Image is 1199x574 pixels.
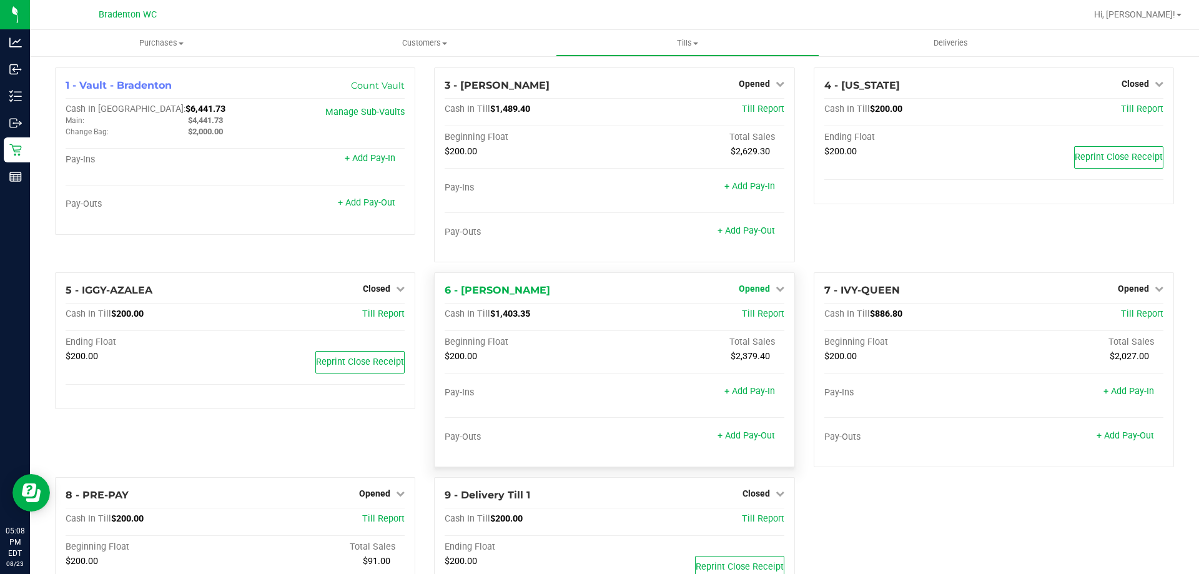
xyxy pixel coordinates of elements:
[66,284,152,296] span: 5 - IGGY-AZALEA
[66,337,235,348] div: Ending Float
[445,489,530,501] span: 9 - Delivery Till 1
[731,146,770,157] span: $2,629.30
[1118,284,1149,294] span: Opened
[1121,309,1163,319] a: Till Report
[316,357,404,367] span: Reprint Close Receipt
[6,525,24,559] p: 05:08 PM EDT
[338,197,395,208] a: + Add Pay-Out
[696,562,784,572] span: Reprint Close Receipt
[824,79,900,91] span: 4 - [US_STATE]
[294,37,555,49] span: Customers
[556,37,818,49] span: Tills
[743,488,770,498] span: Closed
[235,542,405,553] div: Total Sales
[824,432,994,443] div: Pay-Outs
[111,513,144,524] span: $200.00
[742,309,784,319] a: Till Report
[315,351,405,374] button: Reprint Close Receipt
[445,79,550,91] span: 3 - [PERSON_NAME]
[9,36,22,49] inline-svg: Analytics
[1110,351,1149,362] span: $2,027.00
[66,154,235,166] div: Pay-Ins
[185,104,225,114] span: $6,441.73
[445,309,490,319] span: Cash In Till
[9,63,22,76] inline-svg: Inbound
[994,337,1163,348] div: Total Sales
[1103,386,1154,397] a: + Add Pay-In
[66,199,235,210] div: Pay-Outs
[1122,79,1149,89] span: Closed
[718,225,775,236] a: + Add Pay-Out
[445,284,550,296] span: 6 - [PERSON_NAME]
[445,182,614,194] div: Pay-Ins
[99,9,157,20] span: Bradenton WC
[824,309,870,319] span: Cash In Till
[445,337,614,348] div: Beginning Float
[359,488,390,498] span: Opened
[490,309,530,319] span: $1,403.35
[293,30,556,56] a: Customers
[66,351,98,362] span: $200.00
[363,284,390,294] span: Closed
[614,132,784,143] div: Total Sales
[66,489,129,501] span: 8 - PRE-PAY
[445,556,477,567] span: $200.00
[742,513,784,524] span: Till Report
[445,387,614,398] div: Pay-Ins
[12,474,50,512] iframe: Resource center
[824,387,994,398] div: Pay-Ins
[9,117,22,129] inline-svg: Outbound
[445,513,490,524] span: Cash In Till
[188,116,223,125] span: $4,441.73
[1121,104,1163,114] a: Till Report
[66,556,98,567] span: $200.00
[345,153,395,164] a: + Add Pay-In
[445,132,614,143] div: Beginning Float
[1094,9,1175,19] span: Hi, [PERSON_NAME]!
[870,309,902,319] span: $886.80
[362,309,405,319] a: Till Report
[66,542,235,553] div: Beginning Float
[363,556,390,567] span: $91.00
[724,181,775,192] a: + Add Pay-In
[739,284,770,294] span: Opened
[824,146,857,157] span: $200.00
[490,104,530,114] span: $1,489.40
[917,37,985,49] span: Deliveries
[445,351,477,362] span: $200.00
[9,144,22,156] inline-svg: Retail
[30,37,293,49] span: Purchases
[362,513,405,524] a: Till Report
[445,542,614,553] div: Ending Float
[742,104,784,114] a: Till Report
[739,79,770,89] span: Opened
[824,284,900,296] span: 7 - IVY-QUEEN
[824,351,857,362] span: $200.00
[66,104,185,114] span: Cash In [GEOGRAPHIC_DATA]:
[870,104,902,114] span: $200.00
[6,559,24,568] p: 08/23
[824,104,870,114] span: Cash In Till
[824,132,994,143] div: Ending Float
[325,107,405,117] a: Manage Sub-Vaults
[1074,146,1163,169] button: Reprint Close Receipt
[718,430,775,441] a: + Add Pay-Out
[819,30,1082,56] a: Deliveries
[445,146,477,157] span: $200.00
[66,79,172,91] span: 1 - Vault - Bradenton
[824,337,994,348] div: Beginning Float
[1097,430,1154,441] a: + Add Pay-Out
[724,386,775,397] a: + Add Pay-In
[445,104,490,114] span: Cash In Till
[731,351,770,362] span: $2,379.40
[445,227,614,238] div: Pay-Outs
[66,513,111,524] span: Cash In Till
[66,127,109,136] span: Change Bag:
[66,309,111,319] span: Cash In Till
[556,30,819,56] a: Tills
